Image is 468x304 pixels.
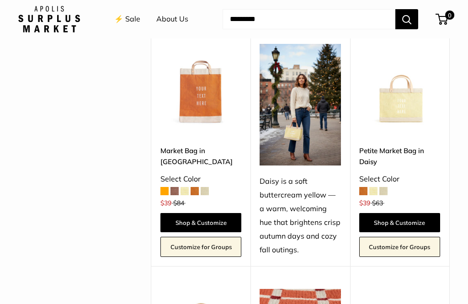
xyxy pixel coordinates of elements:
a: Shop & Customize [359,213,440,232]
img: Petite Market Bag in Daisy [359,44,440,125]
a: description_Make it yours with custom, printed text.Market Bag in Citrus [160,44,241,125]
button: Search [395,9,418,29]
div: Select Color [359,172,440,186]
img: Apolis: Surplus Market [18,6,80,32]
span: $39 [359,199,370,207]
span: $39 [160,199,171,207]
img: description_Make it yours with custom, printed text. [160,44,241,125]
span: 0 [445,11,454,20]
a: ⚡️ Sale [114,12,140,26]
a: Customize for Groups [359,237,440,257]
input: Search... [223,9,395,29]
a: Customize for Groups [160,237,241,257]
a: About Us [156,12,188,26]
a: Petite Market Bag in DaisyPetite Market Bag in Daisy [359,44,440,125]
a: Petite Market Bag in Daisy [359,145,440,167]
span: $84 [173,199,184,207]
span: $63 [372,199,383,207]
img: Daisy is a soft buttercream yellow — a warm, welcoming hue that brightens crisp autumn days and c... [260,44,340,165]
div: Daisy is a soft buttercream yellow — a warm, welcoming hue that brightens crisp autumn days and c... [260,175,340,256]
a: Shop & Customize [160,213,241,232]
a: Market Bag in [GEOGRAPHIC_DATA] [160,145,241,167]
a: 0 [436,14,448,25]
div: Select Color [160,172,241,186]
